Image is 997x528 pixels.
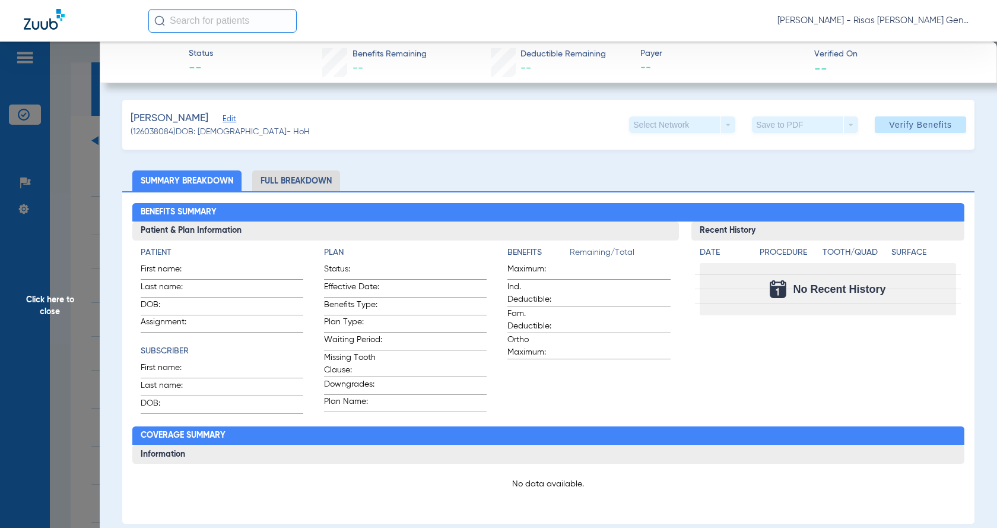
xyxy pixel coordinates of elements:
[223,115,233,126] span: Edit
[793,283,886,295] span: No Recent History
[814,62,827,74] span: --
[353,63,363,74] span: --
[760,246,818,263] app-breakdown-title: Procedure
[141,281,199,297] span: Last name:
[891,246,956,263] app-breakdown-title: Surface
[141,345,303,358] h4: Subscriber
[324,281,382,297] span: Effective Date:
[889,120,952,129] span: Verify Benefits
[141,263,199,279] span: First name:
[324,299,382,315] span: Benefits Type:
[507,246,570,263] app-breakdown-title: Benefits
[814,48,977,61] span: Verified On
[189,48,213,60] span: Status
[154,15,165,26] img: Search Icon
[141,299,199,315] span: DOB:
[324,263,382,279] span: Status:
[353,48,427,61] span: Benefits Remaining
[132,445,964,464] h3: Information
[324,316,382,332] span: Plan Type:
[507,263,566,279] span: Maximum:
[324,378,382,394] span: Downgrades:
[507,246,570,259] h4: Benefits
[520,63,531,74] span: --
[760,246,818,259] h4: Procedure
[131,111,208,126] span: [PERSON_NAME]
[324,334,382,350] span: Waiting Period:
[570,246,670,263] span: Remaining/Total
[141,362,199,378] span: First name:
[777,15,973,27] span: [PERSON_NAME] - Risas [PERSON_NAME] General
[507,281,566,306] span: Ind. Deductible:
[132,170,242,191] li: Summary Breakdown
[691,222,964,241] h3: Recent History
[141,380,199,396] span: Last name:
[640,61,804,75] span: --
[141,478,955,490] p: No data available.
[640,48,804,60] span: Payer
[252,170,340,191] li: Full Breakdown
[324,396,382,412] span: Plan Name:
[507,308,566,333] span: Fam. Deductible:
[770,280,786,298] img: Calendar
[823,246,887,263] app-breakdown-title: Tooth/Quad
[938,471,997,528] iframe: Chat Widget
[507,334,566,359] span: Ortho Maximum:
[700,246,750,259] h4: Date
[324,246,487,259] h4: Plan
[141,316,199,332] span: Assignment:
[324,352,382,377] span: Missing Tooth Clause:
[189,61,213,77] span: --
[520,48,606,61] span: Deductible Remaining
[132,426,964,445] h2: Coverage Summary
[24,9,65,30] img: Zuub Logo
[132,203,964,222] h2: Benefits Summary
[148,9,297,33] input: Search for patients
[131,126,310,138] span: (126038084) DOB: [DEMOGRAPHIC_DATA] - HoH
[891,246,956,259] h4: Surface
[141,246,303,259] h4: Patient
[700,246,750,263] app-breakdown-title: Date
[132,222,678,241] h3: Patient & Plan Information
[141,397,199,413] span: DOB:
[823,246,887,259] h4: Tooth/Quad
[875,116,966,133] button: Verify Benefits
